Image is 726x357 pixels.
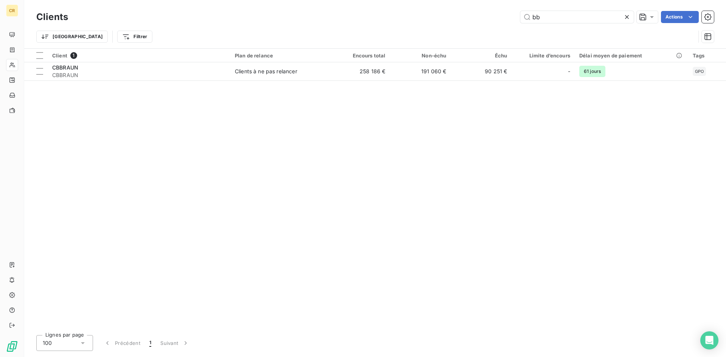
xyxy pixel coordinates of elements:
input: Rechercher [520,11,634,23]
span: Client [52,53,67,59]
div: Clients à ne pas relancer [235,68,297,75]
div: Échu [455,53,507,59]
button: Actions [661,11,699,23]
td: 258 186 € [329,62,390,80]
td: 191 060 € [390,62,451,80]
button: Filtrer [117,31,152,43]
div: Tags [693,53,721,59]
span: - [568,68,570,75]
h3: Clients [36,10,68,24]
button: Suivant [156,335,194,351]
span: 100 [43,339,52,347]
span: 61 jours [579,66,605,77]
div: Plan de relance [235,53,325,59]
span: 1 [70,52,77,59]
div: Délai moyen de paiement [579,53,684,59]
td: 90 251 € [451,62,512,80]
span: CBBRAUN [52,71,226,79]
div: Non-échu [394,53,446,59]
span: CBBRAUN [52,64,78,71]
div: Open Intercom Messenger [700,331,718,349]
button: 1 [145,335,156,351]
button: Précédent [99,335,145,351]
span: GPO [695,69,704,74]
button: [GEOGRAPHIC_DATA] [36,31,108,43]
img: Logo LeanPay [6,340,18,352]
span: 1 [149,339,151,347]
div: Limite d’encours [516,53,570,59]
div: CR [6,5,18,17]
div: Encours total [334,53,386,59]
